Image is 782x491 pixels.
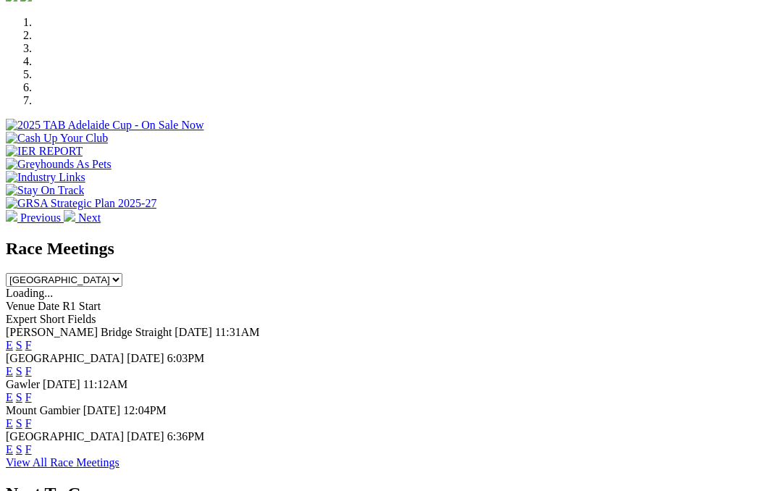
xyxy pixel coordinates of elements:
img: Industry Links [6,171,85,184]
span: [DATE] [83,404,121,416]
span: Mount Gambier [6,404,80,416]
span: [GEOGRAPHIC_DATA] [6,352,124,364]
span: R1 Start [62,300,101,312]
span: 6:36PM [167,430,205,442]
span: Next [78,211,101,224]
img: GRSA Strategic Plan 2025-27 [6,197,156,210]
span: Loading... [6,287,53,299]
span: [DATE] [127,352,164,364]
img: Greyhounds As Pets [6,158,112,171]
a: Previous [6,211,64,224]
a: F [25,391,32,403]
a: S [16,443,22,456]
span: 11:31AM [215,326,260,338]
a: Next [64,211,101,224]
span: [PERSON_NAME] Bridge Straight [6,326,172,338]
span: [DATE] [175,326,212,338]
a: E [6,339,13,351]
span: 12:04PM [123,404,167,416]
span: 6:03PM [167,352,205,364]
img: Stay On Track [6,184,84,197]
span: [GEOGRAPHIC_DATA] [6,430,124,442]
span: Venue [6,300,35,312]
span: Date [38,300,59,312]
span: [DATE] [43,378,80,390]
a: S [16,365,22,377]
a: E [6,417,13,429]
a: S [16,417,22,429]
a: E [6,391,13,403]
span: Expert [6,313,37,325]
span: 11:12AM [83,378,128,390]
img: chevron-right-pager-white.svg [64,210,75,222]
img: chevron-left-pager-white.svg [6,210,17,222]
a: F [25,339,32,351]
a: F [25,365,32,377]
a: E [6,443,13,456]
a: F [25,417,32,429]
a: View All Race Meetings [6,456,119,469]
span: Short [40,313,65,325]
img: Cash Up Your Club [6,132,108,145]
span: Gawler [6,378,40,390]
span: [DATE] [127,430,164,442]
h2: Race Meetings [6,239,776,259]
a: S [16,339,22,351]
a: E [6,365,13,377]
img: IER REPORT [6,145,83,158]
a: F [25,443,32,456]
span: Previous [20,211,61,224]
a: S [16,391,22,403]
span: Fields [67,313,96,325]
img: 2025 TAB Adelaide Cup - On Sale Now [6,119,204,132]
